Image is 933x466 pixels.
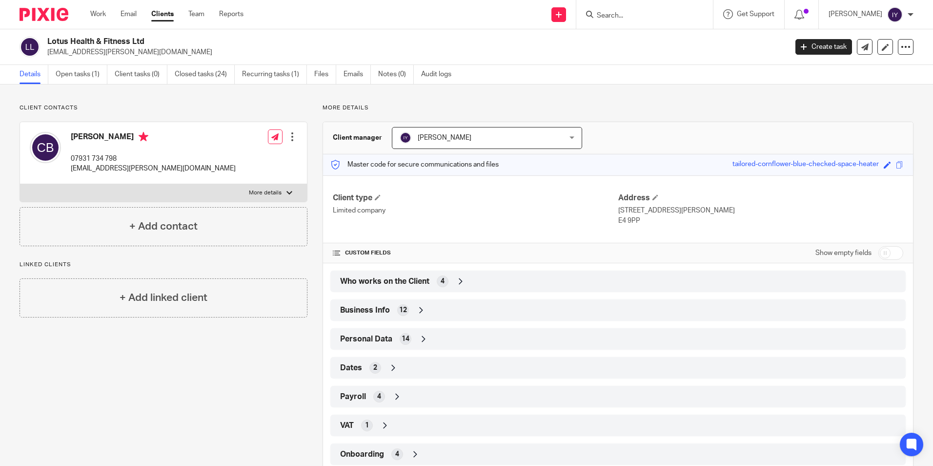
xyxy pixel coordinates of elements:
a: Open tasks (1) [56,65,107,84]
h4: [PERSON_NAME] [71,132,236,144]
span: Onboarding [340,449,384,460]
input: Search [596,12,684,21]
span: 2 [373,363,377,373]
img: svg%3E [887,7,903,22]
h3: Client manager [333,133,382,143]
h4: CUSTOM FIELDS [333,249,618,257]
p: 07931 734 798 [71,154,236,164]
a: Create task [795,39,852,55]
p: Linked clients [20,261,307,269]
a: Clients [151,9,174,19]
i: Primary [139,132,148,142]
a: Emails [344,65,371,84]
a: Closed tasks (24) [175,65,235,84]
a: Files [314,65,336,84]
img: svg%3E [30,132,61,163]
span: 12 [399,305,407,315]
span: 1 [365,421,369,430]
span: [PERSON_NAME] [418,134,471,141]
span: 4 [377,392,381,402]
h4: + Add linked client [120,290,207,305]
p: [STREET_ADDRESS][PERSON_NAME] [618,206,903,215]
p: More details [249,189,282,197]
p: Limited company [333,206,618,215]
h4: Client type [333,193,618,203]
a: Recurring tasks (1) [242,65,307,84]
a: Email [121,9,137,19]
h2: Lotus Health & Fitness Ltd [47,37,634,47]
img: svg%3E [400,132,411,144]
img: svg%3E [20,37,40,57]
p: Client contacts [20,104,307,112]
p: E4 9PP [618,216,903,226]
span: Payroll [340,392,366,402]
div: tailored-cornflower-blue-checked-space-heater [732,159,879,170]
p: [PERSON_NAME] [829,9,882,19]
a: Audit logs [421,65,459,84]
a: Team [188,9,204,19]
a: Client tasks (0) [115,65,167,84]
a: Reports [219,9,243,19]
span: 14 [402,334,409,344]
span: 4 [441,276,445,286]
a: Details [20,65,48,84]
a: Work [90,9,106,19]
span: Dates [340,363,362,373]
p: [EMAIL_ADDRESS][PERSON_NAME][DOMAIN_NAME] [47,47,781,57]
span: VAT [340,421,354,431]
span: Personal Data [340,334,392,344]
span: Get Support [737,11,774,18]
span: Who works on the Client [340,276,429,287]
p: [EMAIL_ADDRESS][PERSON_NAME][DOMAIN_NAME] [71,164,236,173]
p: Master code for secure communications and files [330,160,499,169]
label: Show empty fields [815,248,872,258]
a: Notes (0) [378,65,414,84]
h4: + Add contact [129,219,198,234]
h4: Address [618,193,903,203]
p: More details [323,104,913,112]
span: 4 [395,449,399,459]
img: Pixie [20,8,68,21]
span: Business Info [340,305,390,316]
